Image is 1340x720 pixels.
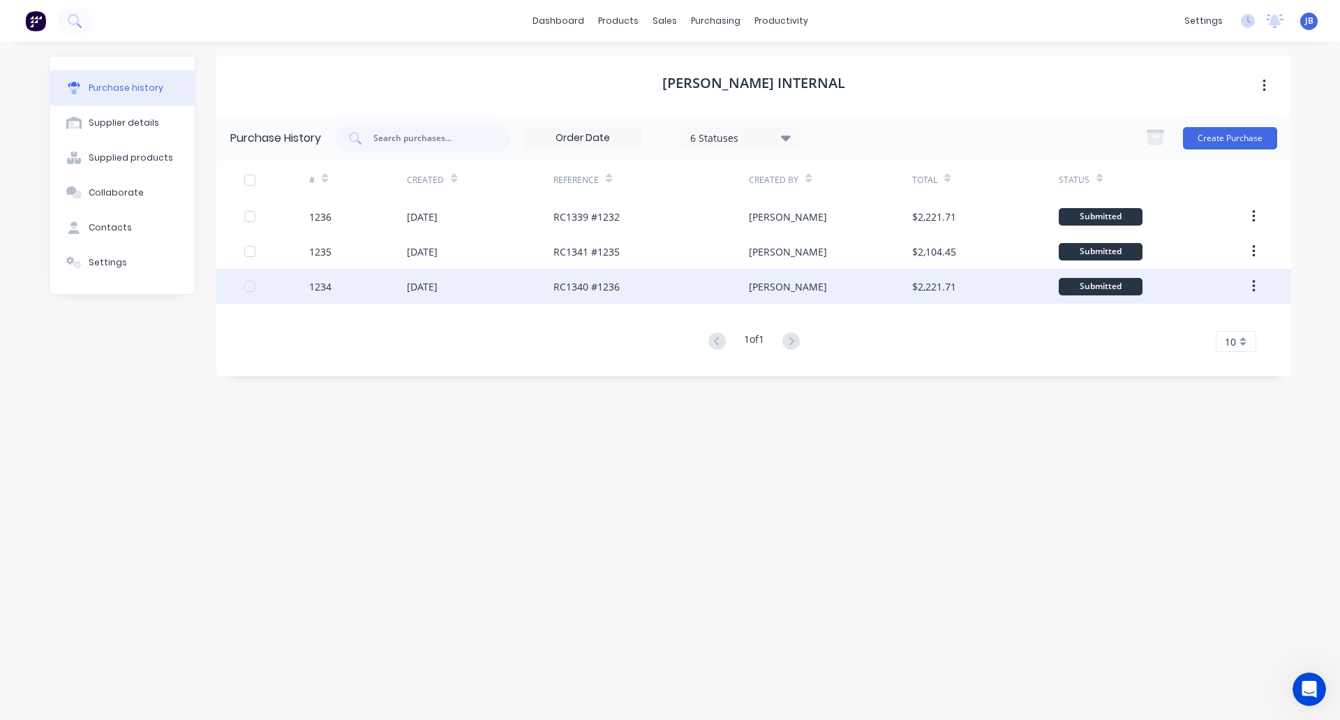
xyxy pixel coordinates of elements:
[749,279,827,294] div: [PERSON_NAME]
[89,256,127,269] div: Settings
[1177,10,1230,31] div: settings
[690,130,790,145] div: 6 Statuses
[553,279,620,294] div: RC1340 #1236
[744,332,764,352] div: 1 of 1
[407,244,438,259] div: [DATE]
[684,10,747,31] div: purchasing
[89,117,159,129] div: Supplier details
[912,244,956,259] div: $2,104.45
[407,279,438,294] div: [DATE]
[1183,127,1277,149] button: Create Purchase
[89,152,173,164] div: Supplied products
[912,279,956,294] div: $2,221.71
[912,210,956,224] div: $2,221.71
[912,174,937,186] div: Total
[89,82,163,94] div: Purchase history
[1059,278,1142,295] div: Submitted
[553,210,620,224] div: RC1339 #1232
[553,174,599,186] div: Reference
[1059,243,1142,260] div: Submitted
[747,10,815,31] div: productivity
[50,140,195,175] button: Supplied products
[89,221,132,234] div: Contacts
[25,10,46,31] img: Factory
[1305,15,1313,27] span: JB
[1225,335,1236,349] span: 10
[749,210,827,224] div: [PERSON_NAME]
[50,71,195,105] button: Purchase history
[309,210,332,224] div: 1236
[553,244,620,259] div: RC1341 #1235
[372,131,488,145] input: Search purchases...
[309,244,332,259] div: 1235
[1059,174,1089,186] div: Status
[591,10,646,31] div: products
[662,75,845,91] h1: [PERSON_NAME] Internal
[230,130,321,147] div: Purchase History
[50,175,195,210] button: Collaborate
[749,244,827,259] div: [PERSON_NAME]
[89,186,144,199] div: Collaborate
[524,128,641,149] input: Order Date
[50,210,195,245] button: Contacts
[50,105,195,140] button: Supplier details
[526,10,591,31] a: dashboard
[407,210,438,224] div: [DATE]
[309,279,332,294] div: 1234
[50,245,195,280] button: Settings
[1293,673,1326,706] iframe: Intercom live chat
[407,174,444,186] div: Created
[309,174,315,186] div: #
[646,10,684,31] div: sales
[749,174,798,186] div: Created By
[1059,208,1142,226] div: Submitted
